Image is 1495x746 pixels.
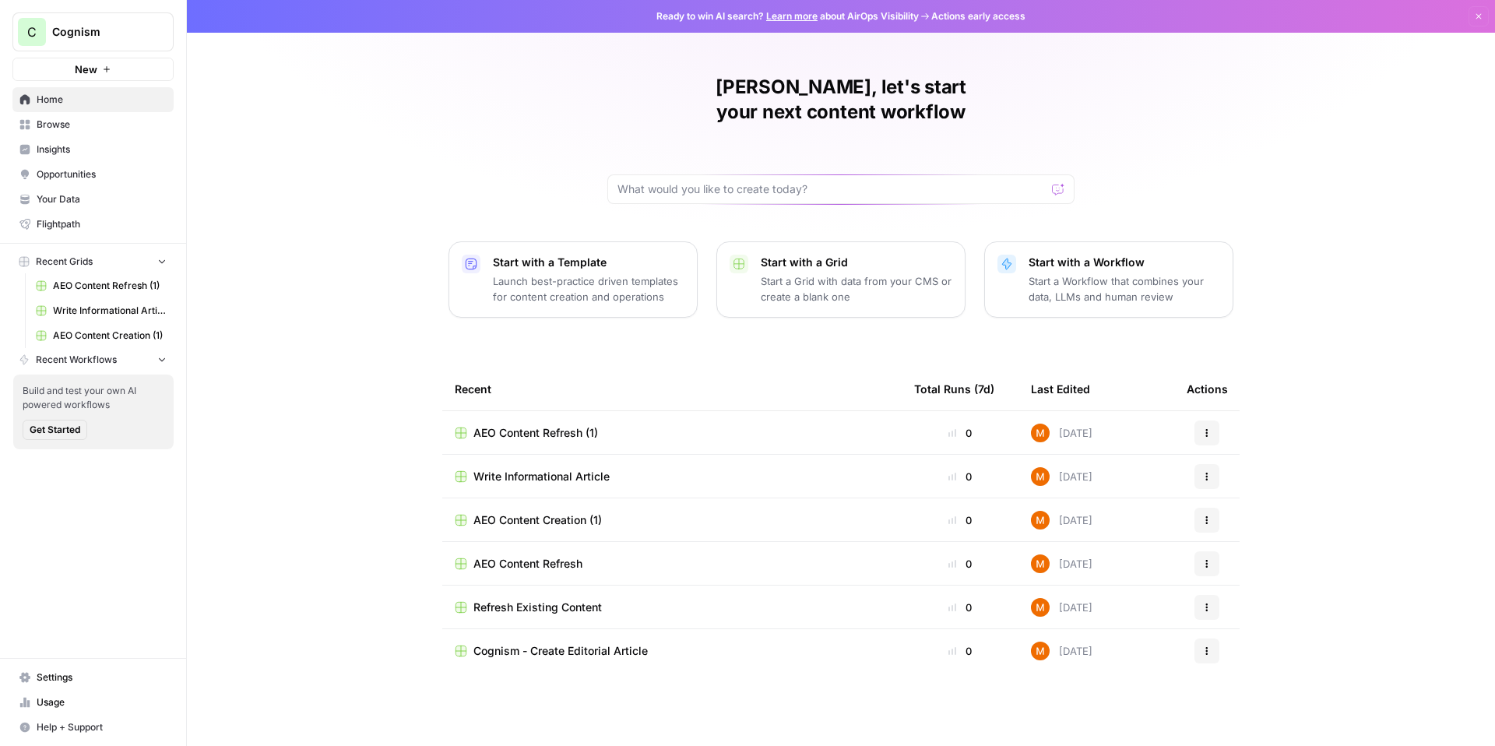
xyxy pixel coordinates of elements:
[455,469,889,484] a: Write Informational Article
[493,273,684,304] p: Launch best-practice driven templates for content creation and operations
[931,9,1025,23] span: Actions early access
[761,273,952,304] p: Start a Grid with data from your CMS or create a blank one
[37,192,167,206] span: Your Data
[914,600,1006,615] div: 0
[1029,273,1220,304] p: Start a Workflow that combines your data, LLMs and human review
[12,187,174,212] a: Your Data
[455,368,889,410] div: Recent
[716,241,966,318] button: Start with a GridStart a Grid with data from your CMS or create a blank one
[1031,511,1092,530] div: [DATE]
[12,690,174,715] a: Usage
[766,10,818,22] a: Learn more
[1187,368,1228,410] div: Actions
[473,643,648,659] span: Cognism - Create Editorial Article
[914,469,1006,484] div: 0
[12,137,174,162] a: Insights
[12,12,174,51] button: Workspace: Cognism
[37,93,167,107] span: Home
[29,298,174,323] a: Write Informational Article
[761,255,952,270] p: Start with a Grid
[12,162,174,187] a: Opportunities
[914,643,1006,659] div: 0
[914,512,1006,528] div: 0
[473,600,602,615] span: Refresh Existing Content
[1031,424,1092,442] div: [DATE]
[455,556,889,572] a: AEO Content Refresh
[914,368,994,410] div: Total Runs (7d)
[30,423,80,437] span: Get Started
[455,643,889,659] a: Cognism - Create Editorial Article
[12,250,174,273] button: Recent Grids
[23,384,164,412] span: Build and test your own AI powered workflows
[448,241,698,318] button: Start with a TemplateLaunch best-practice driven templates for content creation and operations
[12,112,174,137] a: Browse
[52,24,146,40] span: Cognism
[29,273,174,298] a: AEO Content Refresh (1)
[36,255,93,269] span: Recent Grids
[37,217,167,231] span: Flightpath
[37,167,167,181] span: Opportunities
[12,58,174,81] button: New
[23,420,87,440] button: Get Started
[473,512,602,528] span: AEO Content Creation (1)
[12,87,174,112] a: Home
[455,425,889,441] a: AEO Content Refresh (1)
[1031,467,1050,486] img: 4suam345j4k4ehuf80j2ussc8x0k
[75,62,97,77] span: New
[1031,467,1092,486] div: [DATE]
[12,212,174,237] a: Flightpath
[53,279,167,293] span: AEO Content Refresh (1)
[914,556,1006,572] div: 0
[37,720,167,734] span: Help + Support
[53,329,167,343] span: AEO Content Creation (1)
[37,670,167,684] span: Settings
[617,181,1046,197] input: What would you like to create today?
[1031,511,1050,530] img: 4suam345j4k4ehuf80j2ussc8x0k
[27,23,37,41] span: C
[12,665,174,690] a: Settings
[473,469,610,484] span: Write Informational Article
[36,353,117,367] span: Recent Workflows
[53,304,167,318] span: Write Informational Article
[607,75,1075,125] h1: [PERSON_NAME], let's start your next content workflow
[455,512,889,528] a: AEO Content Creation (1)
[1031,598,1092,617] div: [DATE]
[493,255,684,270] p: Start with a Template
[1031,642,1050,660] img: 4suam345j4k4ehuf80j2ussc8x0k
[12,715,174,740] button: Help + Support
[455,600,889,615] a: Refresh Existing Content
[473,425,598,441] span: AEO Content Refresh (1)
[656,9,919,23] span: Ready to win AI search? about AirOps Visibility
[914,425,1006,441] div: 0
[37,118,167,132] span: Browse
[473,556,582,572] span: AEO Content Refresh
[1031,598,1050,617] img: 4suam345j4k4ehuf80j2ussc8x0k
[1031,642,1092,660] div: [DATE]
[29,323,174,348] a: AEO Content Creation (1)
[1031,424,1050,442] img: 4suam345j4k4ehuf80j2ussc8x0k
[1031,554,1050,573] img: 4suam345j4k4ehuf80j2ussc8x0k
[984,241,1233,318] button: Start with a WorkflowStart a Workflow that combines your data, LLMs and human review
[1031,368,1090,410] div: Last Edited
[12,348,174,371] button: Recent Workflows
[1031,554,1092,573] div: [DATE]
[37,143,167,157] span: Insights
[1029,255,1220,270] p: Start with a Workflow
[37,695,167,709] span: Usage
